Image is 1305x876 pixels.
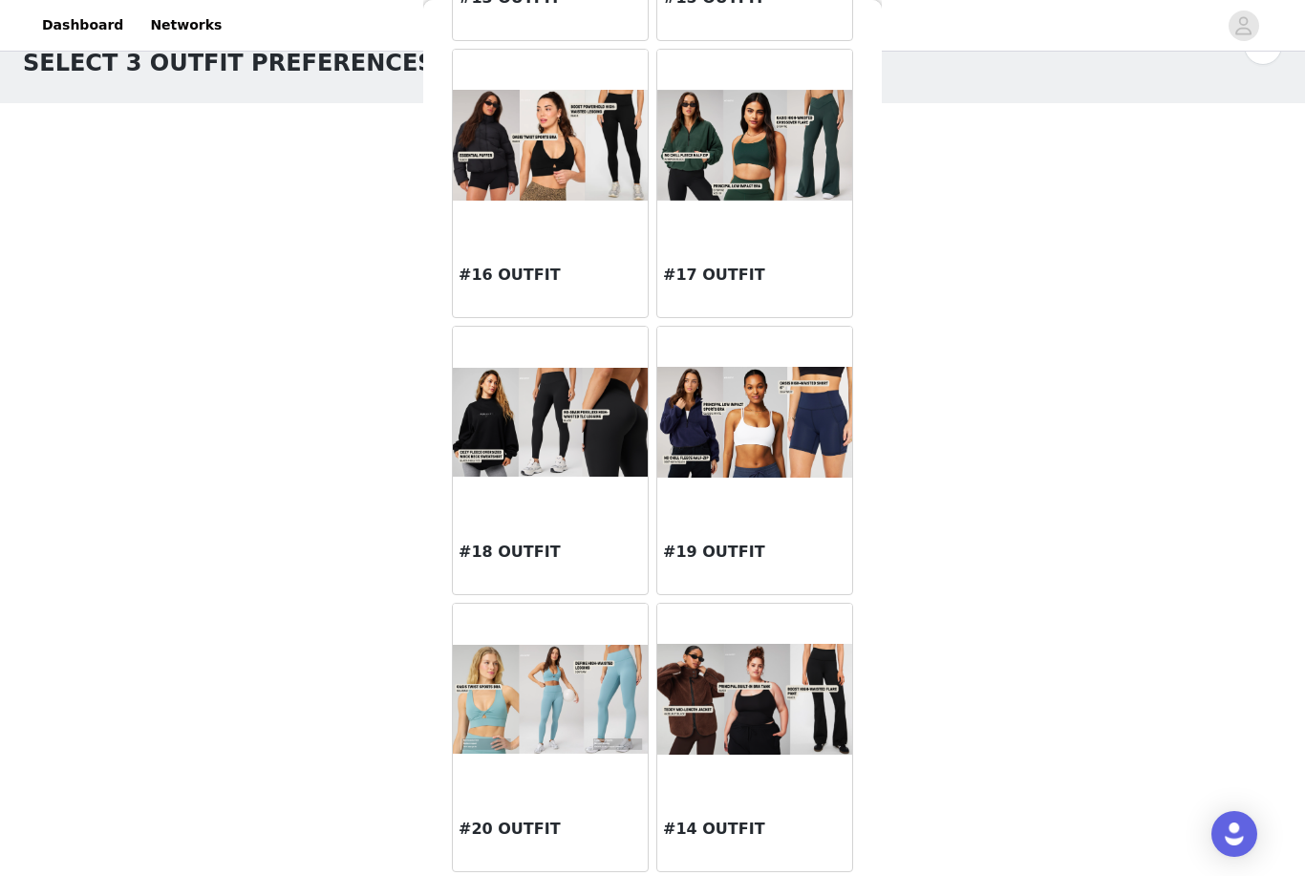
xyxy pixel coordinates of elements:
img: #20 OUTFIT [453,645,648,755]
div: avatar [1234,11,1252,41]
h1: SELECT 3 OUTFIT PREFERENCES [23,46,435,80]
a: Networks [139,4,233,47]
h3: #17 OUTFIT [663,264,846,287]
img: #17 OUTFIT [657,90,852,200]
img: #18 OUTFIT [453,368,648,477]
img: #16 OUTFIT [453,90,648,201]
h3: #20 OUTFIT [459,818,642,841]
h3: #18 OUTFIT [459,541,642,564]
h3: #16 OUTFIT [459,264,642,287]
h3: #19 OUTFIT [663,541,846,564]
h3: #14 OUTFIT [663,818,846,841]
a: Dashboard [31,4,135,47]
div: Open Intercom Messenger [1211,811,1257,857]
img: #14 OUTFIT [657,644,852,756]
img: #19 OUTFIT [657,367,852,477]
